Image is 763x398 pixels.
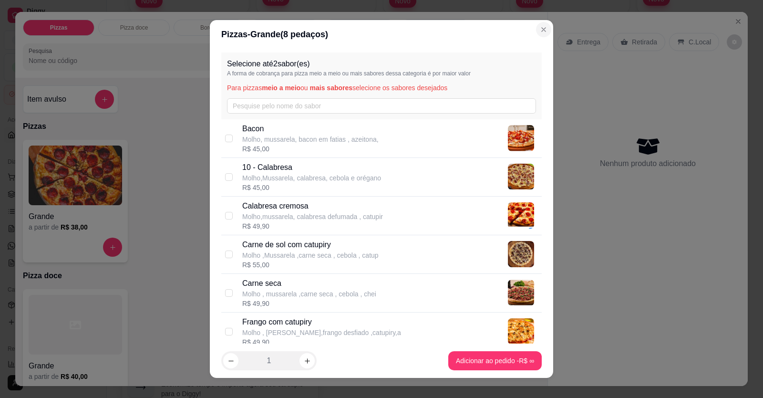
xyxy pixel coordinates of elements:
[448,351,542,370] button: Adicionar ao pedido -R$ ∞
[242,337,401,347] div: R$ 49,90
[242,173,381,183] p: Molho,Mussarela, calabresa, cebola e orégano
[310,84,353,92] span: mais sabores
[536,22,551,37] button: Close
[443,70,471,77] span: maior valor
[242,251,379,260] p: Molho ,Mussarela ,carne seca , cebola , catup
[227,98,536,114] input: Pesquise pelo nome do sabor
[242,316,401,328] p: Frango com catupiry
[242,260,379,270] div: R$ 55,00
[242,212,383,221] p: Molho,mussarela, calabresa defumada , catupir
[508,280,534,306] img: product-image
[242,123,379,135] p: Bacon
[508,202,534,229] img: product-image
[242,239,379,251] p: Carne de sol com catupiry
[242,162,381,173] p: 10 - Calabresa
[242,299,376,308] div: R$ 49,90
[242,144,379,154] div: R$ 45,00
[242,221,383,231] div: R$ 49,90
[242,278,376,289] p: Carne seca
[227,58,536,70] p: Selecione até 2 sabor(es)
[508,318,534,345] img: product-image
[242,135,379,144] p: Molho, mussarela, bacon em fatias , azeitona,
[223,353,238,368] button: decrease-product-quantity
[262,84,300,92] span: meio a meio
[242,183,381,192] div: R$ 45,00
[227,70,536,77] p: A forma de cobrança para pizza meio a meio ou mais sabores dessa categoria é por
[508,241,534,267] img: product-image
[508,125,534,151] img: product-image
[242,200,383,212] p: Calabresa cremosa
[227,83,536,93] p: Para pizzas ou selecione os sabores desejados
[221,28,542,41] div: Pizzas - Grande ( 8 pedaços)
[267,355,271,367] p: 1
[299,353,315,368] button: increase-product-quantity
[508,164,534,190] img: product-image
[242,289,376,299] p: Molho , mussarela ,carne seca , cebola , chei
[242,328,401,337] p: Molho , [PERSON_NAME],frango desfiado ,catupiry,a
